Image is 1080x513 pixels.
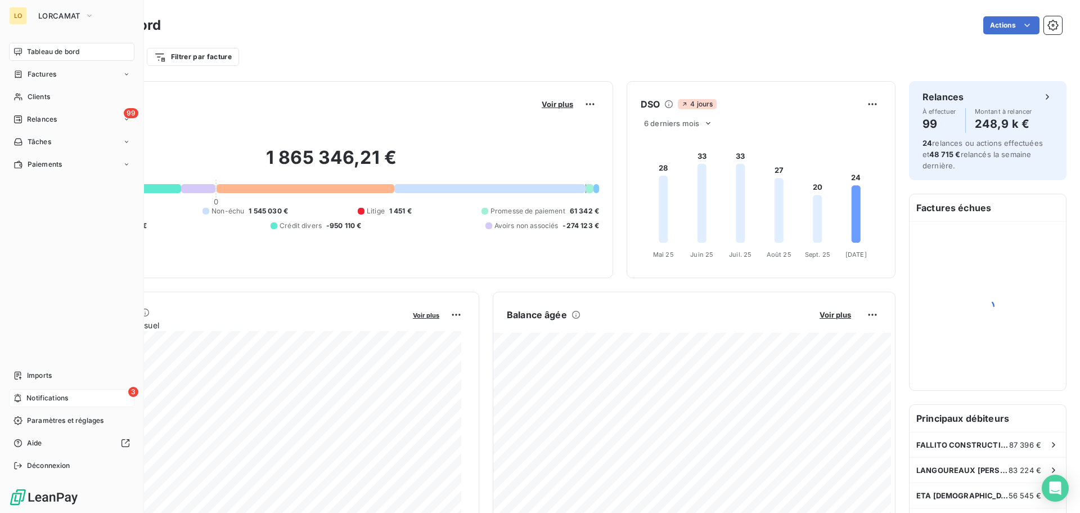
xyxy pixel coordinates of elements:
span: Relances [27,114,57,124]
span: Chiffre d'affaires mensuel [64,319,405,331]
span: Paiements [28,159,62,169]
button: Voir plus [409,310,443,320]
div: LO [9,7,27,25]
span: 4 jours [678,99,716,109]
a: Aide [9,434,134,452]
h6: Relances [922,90,964,104]
span: Factures [28,69,56,79]
span: Clients [28,92,50,102]
span: 1 545 030 € [249,206,288,216]
tspan: Mai 25 [653,251,674,258]
span: Avoirs non associés [494,221,559,231]
span: LORCAMAT [38,11,80,20]
h4: 248,9 k € [975,115,1032,133]
span: À effectuer [922,108,956,115]
img: Logo LeanPay [9,488,79,506]
tspan: Sept. 25 [805,251,830,258]
span: Montant à relancer [975,108,1032,115]
span: Voir plus [542,100,573,109]
h4: 99 [922,115,956,133]
span: 1 451 € [389,206,412,216]
span: Aide [27,438,42,448]
span: Imports [27,371,52,381]
span: 61 342 € [570,206,599,216]
span: 56 545 € [1009,491,1041,500]
span: LANGOUREAUX [PERSON_NAME] [916,466,1009,475]
button: Filtrer par facture [147,48,239,66]
span: Non-échu [211,206,244,216]
h2: 1 865 346,21 € [64,146,599,180]
h6: DSO [641,97,660,111]
span: FALLITO CONSTRUCTIONS [916,440,1009,449]
span: -950 110 € [326,221,362,231]
span: ETA [DEMOGRAPHIC_DATA] [916,491,1009,500]
span: Paramètres et réglages [27,416,103,426]
h6: Principaux débiteurs [910,405,1066,432]
span: 0 [214,197,218,206]
span: 87 396 € [1009,440,1041,449]
tspan: [DATE] [845,251,867,258]
span: Déconnexion [27,461,70,471]
span: Tâches [28,137,51,147]
span: Crédit divers [280,221,322,231]
span: 3 [128,387,138,397]
span: 24 [922,139,932,148]
button: Voir plus [816,310,854,320]
span: 83 224 € [1009,466,1041,475]
span: relances ou actions effectuées et relancés la semaine dernière. [922,139,1043,170]
tspan: Juin 25 [690,251,713,258]
span: Litige [367,206,385,216]
button: Voir plus [538,99,577,109]
h6: Balance âgée [507,308,567,322]
span: Voir plus [820,310,851,319]
span: Notifications [26,393,68,403]
tspan: Juil. 25 [729,251,751,258]
span: 48 715 € [929,150,960,159]
span: 6 derniers mois [644,119,699,128]
span: Voir plus [413,311,439,319]
span: -274 123 € [562,221,599,231]
span: 99 [124,108,138,118]
tspan: Août 25 [767,251,791,258]
button: Actions [983,16,1039,34]
div: Open Intercom Messenger [1042,475,1069,502]
span: Promesse de paiement [490,206,565,216]
h6: Factures échues [910,194,1066,221]
span: Tableau de bord [27,47,79,57]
